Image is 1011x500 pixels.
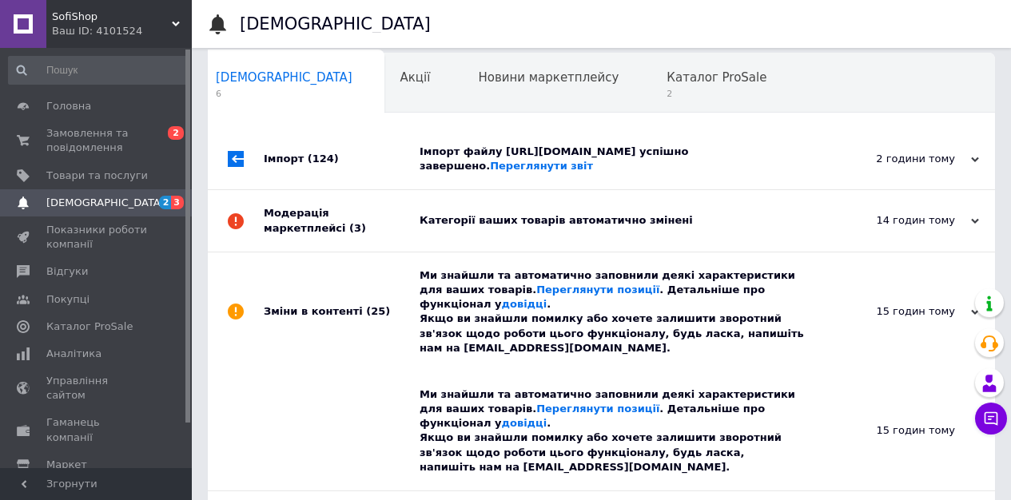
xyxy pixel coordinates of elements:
span: Акції [400,70,431,85]
div: 15 годин тому [795,371,995,490]
div: Ми знайшли та автоматично заповнили деякі характеристики для ваших товарів. . Детальніше про функ... [420,387,795,474]
span: Показники роботи компанії [46,223,148,252]
span: Новини маркетплейсу [478,70,619,85]
div: Ми знайшли та автоматично заповнили деякі характеристики для ваших товарів. . Детальніше про функ... [420,268,819,355]
span: 2 [159,196,172,209]
span: Гаманець компанії [46,415,148,444]
div: Імпорт [264,129,420,189]
a: Переглянути позиції [536,284,659,296]
a: довідці [501,417,547,429]
span: (3) [349,222,366,234]
div: Імпорт файлу [URL][DOMAIN_NAME] успішно завершено. [420,145,819,173]
h1: [DEMOGRAPHIC_DATA] [240,14,431,34]
span: (124) [308,153,339,165]
span: Маркет [46,458,87,472]
span: Товари та послуги [46,169,148,183]
span: 2 [667,88,766,100]
span: 6 [216,88,352,100]
span: [DEMOGRAPHIC_DATA] [46,196,165,210]
button: Чат з покупцем [975,403,1007,435]
span: Управління сайтом [46,374,148,403]
div: Зміни в контенті [264,252,420,371]
span: Замовлення та повідомлення [46,126,148,155]
span: 2 [168,126,184,140]
span: Каталог ProSale [667,70,766,85]
span: Відгуки [46,264,88,279]
div: 15 годин тому [819,304,979,319]
span: Головна [46,99,91,113]
div: Модерація маркетплейсі [264,190,420,251]
div: 2 години тому [819,152,979,166]
span: Аналітика [46,347,101,361]
input: Пошук [8,56,189,85]
span: Каталог ProSale [46,319,133,334]
a: довідці [501,298,547,310]
div: 14 годин тому [819,213,979,228]
div: Категорії ваших товарів автоматично змінені [420,213,819,228]
span: SofiShop [52,10,172,24]
span: [DEMOGRAPHIC_DATA] [216,70,352,85]
a: Переглянути звіт [490,160,593,172]
div: Ваш ID: 4101524 [52,24,192,38]
a: Переглянути позиції [536,403,659,415]
span: Покупці [46,292,90,307]
span: 3 [171,196,184,209]
span: (25) [366,305,390,317]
